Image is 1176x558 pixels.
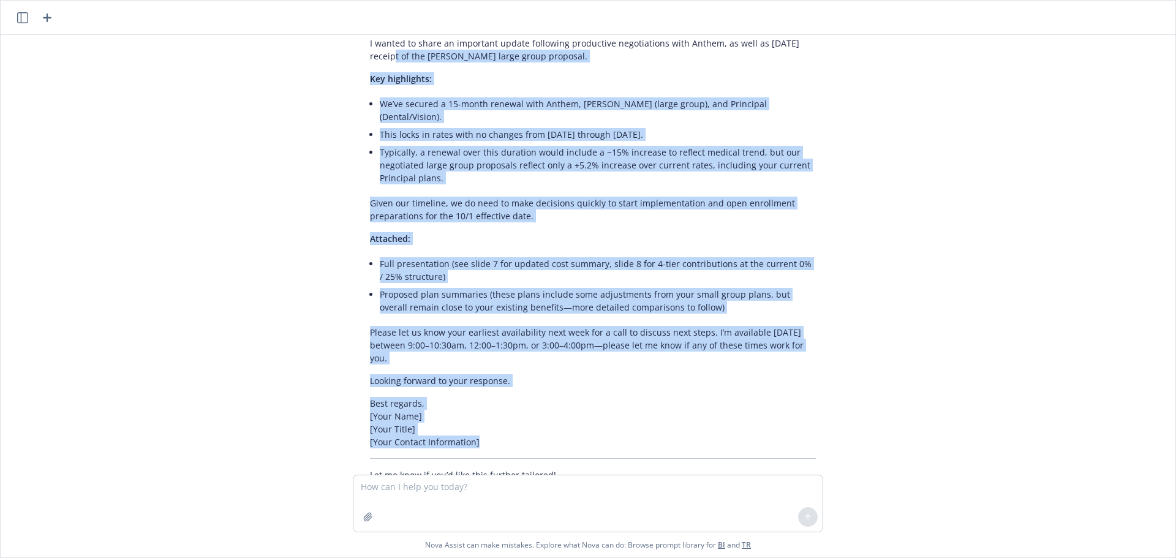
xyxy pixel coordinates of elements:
span: Attached: [370,233,410,244]
li: This locks in rates with no changes from [DATE] through [DATE]. [380,126,816,143]
li: Proposed plan summaries (these plans include some adjustments from your small group plans, but ov... [380,285,816,316]
p: I wanted to share an important update following productive negotiations with Anthem, as well as [... [370,37,816,62]
p: Looking forward to your response. [370,374,816,387]
li: Typically, a renewal over this duration would include a ~15% increase to reflect medical trend, b... [380,143,816,187]
span: Nova Assist can make mistakes. Explore what Nova can do: Browse prompt library for and [425,532,751,557]
a: BI [718,540,725,550]
p: Please let us know your earliest availability next week for a call to discuss next steps. I’m ava... [370,326,816,364]
li: Full presentation (see slide 7 for updated cost summary, slide 8 for 4-tier contributions at the ... [380,255,816,285]
p: Best regards, [Your Name] [Your Title] [Your Contact Information] [370,397,816,448]
a: TR [742,540,751,550]
p: Let me know if you’d like this further tailored! [370,469,816,481]
li: We’ve secured a 15-month renewal with Anthem, [PERSON_NAME] (large group), and Principal (Dental/... [380,95,816,126]
p: Given our timeline, we do need to make decisions quickly to start implementation and open enrollm... [370,197,816,222]
span: Key highlights: [370,73,432,85]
